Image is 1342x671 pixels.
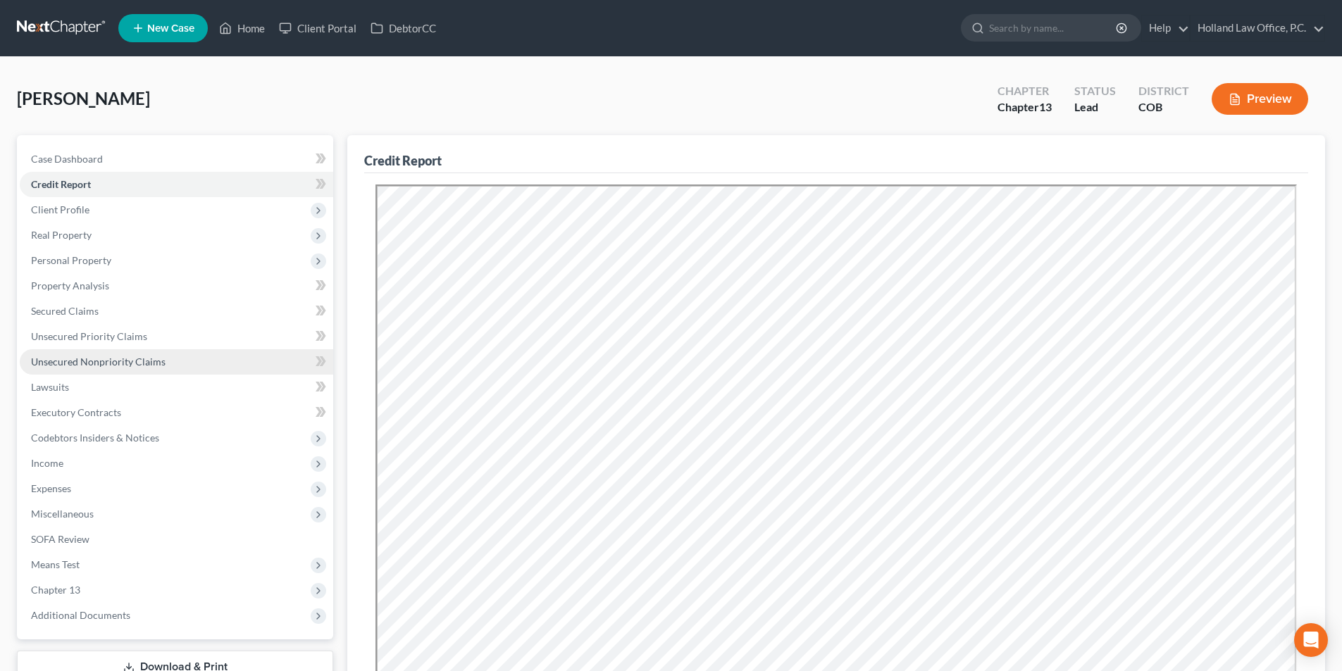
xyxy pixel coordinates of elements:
a: Property Analysis [20,273,333,299]
a: SOFA Review [20,527,333,552]
div: Open Intercom Messenger [1294,623,1328,657]
span: Credit Report [31,178,91,190]
span: Income [31,457,63,469]
span: Unsecured Nonpriority Claims [31,356,166,368]
a: Unsecured Priority Claims [20,324,333,349]
span: Personal Property [31,254,111,266]
a: Executory Contracts [20,400,333,425]
div: COB [1138,99,1189,115]
span: Additional Documents [31,609,130,621]
span: New Case [147,23,194,34]
span: Miscellaneous [31,508,94,520]
span: Means Test [31,558,80,570]
span: SOFA Review [31,533,89,545]
span: Case Dashboard [31,153,103,165]
div: Chapter [998,99,1052,115]
a: Holland Law Office, P.C. [1191,15,1324,41]
span: Secured Claims [31,305,99,317]
button: Preview [1212,83,1308,115]
a: Home [212,15,272,41]
div: Status [1074,83,1116,99]
span: Lawsuits [31,381,69,393]
span: Expenses [31,482,71,494]
a: DebtorCC [364,15,443,41]
a: Unsecured Nonpriority Claims [20,349,333,375]
input: Search by name... [989,15,1118,41]
a: Credit Report [20,172,333,197]
div: Lead [1074,99,1116,115]
span: Real Property [31,229,92,241]
a: Client Portal [272,15,364,41]
a: Help [1142,15,1189,41]
div: District [1138,83,1189,99]
div: Chapter [998,83,1052,99]
span: Executory Contracts [31,406,121,418]
span: 13 [1039,100,1052,113]
span: Client Profile [31,203,89,215]
span: Property Analysis [31,280,109,291]
span: Codebtors Insiders & Notices [31,432,159,444]
span: Unsecured Priority Claims [31,330,147,342]
a: Lawsuits [20,375,333,400]
div: Credit Report [364,152,442,169]
span: [PERSON_NAME] [17,88,150,108]
a: Secured Claims [20,299,333,324]
a: Case Dashboard [20,146,333,172]
span: Chapter 13 [31,584,80,596]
